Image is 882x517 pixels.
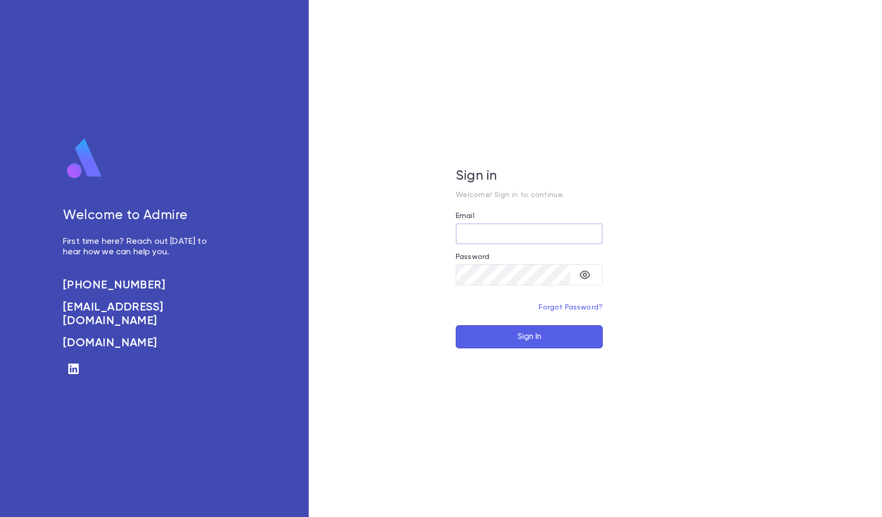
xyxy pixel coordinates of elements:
h5: Welcome to Admire [63,208,218,224]
p: Welcome! Sign in to continue. [456,191,603,199]
a: [PHONE_NUMBER] [63,278,218,292]
label: Password [456,253,489,261]
a: [EMAIL_ADDRESS][DOMAIN_NAME] [63,301,218,328]
button: Sign In [456,325,603,348]
button: toggle password visibility [574,264,595,285]
a: Forgot Password? [539,304,603,311]
label: Email [456,212,475,220]
a: [DOMAIN_NAME] [63,336,218,350]
h5: Sign in [456,169,603,184]
p: First time here? Reach out [DATE] to hear how we can help you. [63,236,218,257]
img: logo [63,138,106,180]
